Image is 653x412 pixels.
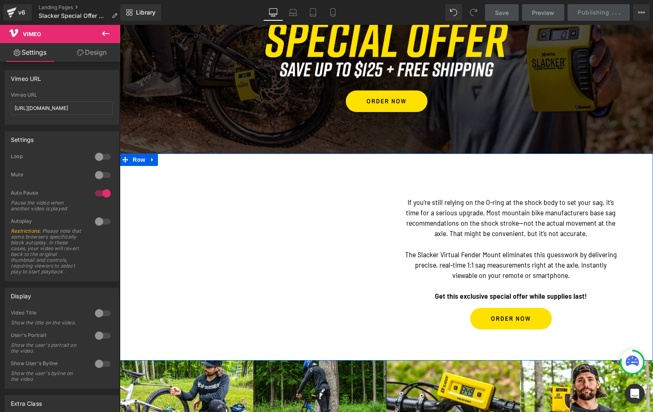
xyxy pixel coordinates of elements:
p: The Slacker Virtual Fender Mount eliminates this guesswork by delivering precise, real-time 1:1 s... [283,224,499,256]
div: User's Portrait [11,332,87,341]
div: Extra Class [11,395,42,407]
a: ORDER NOW [226,66,308,87]
span: ORDER NOW [371,283,411,305]
div: Mute [11,171,87,180]
span: Preview [532,8,554,17]
a: Mobile [323,4,343,21]
a: v6 [3,4,32,21]
div: Open Intercom Messenger [625,384,645,404]
div: Pause the video when another video is played [11,200,85,212]
div: Auto Pause [11,190,87,198]
div: Show User's Byline [11,360,87,369]
div: Autoplay [11,218,87,227]
div: Vimeo URL [11,71,41,82]
button: Redo [465,4,482,21]
a: Laptop [283,4,303,21]
div: Video Title [11,310,87,318]
a: New Library [120,4,161,21]
button: Undo [445,4,462,21]
span: Slacker Special Offer MTB [39,12,108,19]
span: Save [495,8,509,17]
span: Vimeo [23,31,41,37]
div: Display [11,288,31,300]
div: v6 [17,7,27,18]
button: More [633,4,650,21]
div: Show the user's byline on the video [11,371,85,382]
a: Desktop [263,4,283,21]
a: ORDER NOW [350,283,432,305]
div: Loop [11,153,87,162]
div: : Please note that some browsers specifically block autoplay. In these cases, your video will rev... [11,228,85,275]
span: Library [136,9,155,16]
a: Preview [522,4,564,21]
a: Restrictions [11,228,39,234]
strong: Get this exclusive special offer while supplies last! [315,266,467,275]
div: Settings [11,132,34,143]
span: Row [11,129,27,141]
a: Tablet [303,4,323,21]
a: Design [62,43,122,62]
p: If you’re still relying on the O-ring at the shock body to set your sag, it’s time for a serious ... [283,172,499,214]
div: Show the title on the video. [11,320,85,326]
div: Vimeo URL [11,92,113,98]
a: Landing Pages [39,4,124,11]
a: Expand / Collapse [27,129,38,141]
span: ORDER NOW [247,66,287,87]
div: Show the user's portrait on the video. [11,342,85,354]
iframe: PRO DH SECRETS: DAKOTAH NORTON USES SLACKER TO MAXIMIZE PERFORMANCE [24,160,260,303]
